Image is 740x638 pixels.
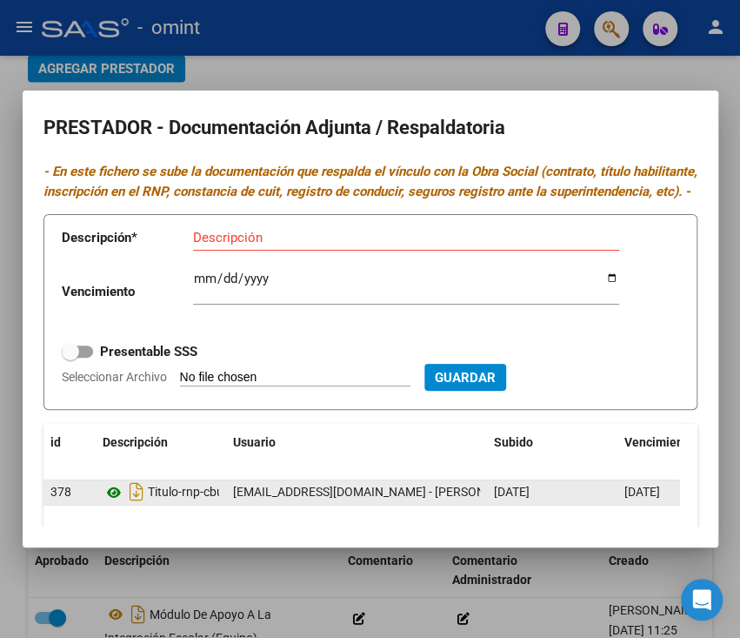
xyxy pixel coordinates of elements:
[226,424,487,481] datatable-header-cell: Usuario
[125,478,148,506] i: Descargar documento
[43,164,697,199] i: - En este fichero se sube la documentación que respalda el vínculo con la Obra Social (contrato, ...
[103,435,168,449] span: Descripción
[494,485,530,499] span: [DATE]
[148,486,248,500] span: Titulo-rnp-cbu-afip
[62,282,193,302] p: Vencimiento
[62,370,167,384] span: Seleccionar Archivo
[624,435,695,449] span: Vencimiento
[62,228,193,248] p: Descripción
[487,424,617,481] datatable-header-cell: Subido
[435,370,496,386] span: Guardar
[96,424,226,481] datatable-header-cell: Descripción
[43,111,697,144] h2: PRESTADOR - Documentación Adjunta / Respaldatoria
[624,485,660,499] span: [DATE]
[681,579,723,621] div: Open Intercom Messenger
[100,344,197,359] strong: Presentable SSS
[233,485,528,499] span: [EMAIL_ADDRESS][DOMAIN_NAME] - [PERSON_NAME]
[50,435,61,449] span: id
[233,435,276,449] span: Usuario
[424,364,506,391] button: Guardar
[494,435,533,449] span: Subido
[43,424,96,481] datatable-header-cell: id
[50,485,71,499] span: 378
